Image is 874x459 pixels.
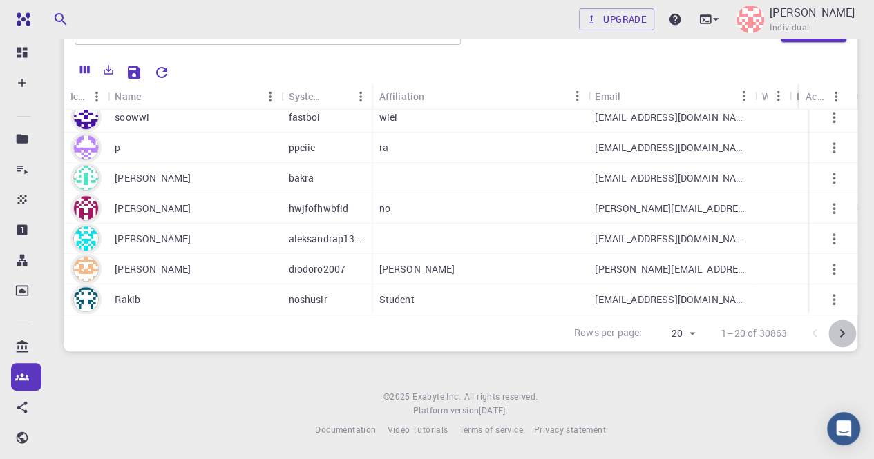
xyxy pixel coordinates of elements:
span: All rights reserved. [464,390,538,404]
p: [EMAIL_ADDRESS][DOMAIN_NAME] [595,232,748,246]
p: [PERSON_NAME] [379,262,455,276]
a: Privacy statement [534,423,606,437]
div: Icon [70,83,86,110]
button: Menu [825,86,847,108]
div: Email [595,83,620,110]
button: Export [97,59,120,81]
p: 1–20 of 30863 [721,326,787,340]
a: Upgrade [579,8,654,30]
span: Individual [770,21,809,35]
div: Email [588,83,754,110]
p: [PERSON_NAME] [115,202,191,215]
p: aleksandrap1312 [288,232,365,246]
div: Affiliation [379,83,424,110]
p: ppeiie [288,141,315,155]
img: avatar [73,135,99,160]
a: [DATE]. [479,404,508,418]
p: [EMAIL_ADDRESS][DOMAIN_NAME] [595,110,748,124]
button: Sort [141,86,163,108]
p: [PERSON_NAME] [115,232,191,246]
div: System Name [281,83,372,110]
div: Actions [799,83,847,110]
p: soowwi [115,110,149,124]
span: Terms of service [459,424,522,435]
p: [PERSON_NAME][EMAIL_ADDRESS][PERSON_NAME][DOMAIN_NAME] [595,262,748,276]
div: Affiliation [372,83,588,110]
p: noshusir [288,293,327,306]
p: Rakib [115,293,140,306]
p: [PERSON_NAME] [115,171,191,185]
div: Open Intercom Messenger [827,412,860,445]
img: avatar [73,104,99,130]
span: Exabyte Inc. [412,391,461,402]
p: Rows per page: [574,326,642,342]
p: [EMAIL_ADDRESS][DOMAIN_NAME] [595,293,748,306]
span: Video Tutorials [387,424,448,435]
button: Menu [767,85,789,107]
a: Exabyte Inc. [412,390,461,404]
div: Name [108,83,281,110]
button: Go to next page [828,320,856,347]
button: Menu [86,86,108,108]
p: [EMAIL_ADDRESS][DOMAIN_NAME] [595,171,748,185]
p: [PERSON_NAME][EMAIL_ADDRESS][DOMAIN_NAME] [595,202,748,215]
button: Sort [327,86,350,108]
p: ra [379,141,388,155]
a: Video Tutorials [387,423,448,437]
button: Save Explorer Settings [120,59,148,86]
p: hwjfofhwbfid [288,202,348,215]
img: avatar [73,226,99,251]
button: Reset Explorer Settings [148,59,175,86]
img: JD Francois [737,6,764,33]
div: Web [754,83,789,110]
a: Documentation [315,423,376,437]
div: System Name [288,83,327,110]
div: Icon [64,83,108,110]
p: [PERSON_NAME] [770,4,855,21]
button: Menu [259,86,281,108]
p: p [115,141,120,155]
button: Sort [620,85,643,107]
div: 20 [647,324,699,344]
div: Actions [806,83,825,110]
p: diodoro2007 [288,262,345,276]
button: Sort [424,85,446,107]
div: Web [761,83,767,110]
img: avatar [73,165,99,191]
img: avatar [73,256,99,282]
button: Menu [566,85,588,107]
img: avatar [73,286,99,312]
div: Name [115,83,141,110]
p: fastboi [288,110,320,124]
a: Terms of service [459,423,522,437]
span: Platform version [413,404,479,418]
span: © 2025 [383,390,412,404]
img: avatar [73,195,99,221]
button: Menu [732,85,754,107]
button: Menu [350,86,372,108]
p: [EMAIL_ADDRESS][DOMAIN_NAME] [595,141,748,155]
p: [PERSON_NAME] [115,262,191,276]
p: no [379,202,390,215]
span: Documentation [315,424,376,435]
span: Privacy statement [534,424,606,435]
p: wiei [379,110,397,124]
span: [DATE] . [479,404,508,416]
span: Support [28,10,77,22]
p: bakra [288,171,314,185]
button: Columns [73,59,97,81]
p: Student [379,293,414,306]
img: logo [11,12,30,26]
